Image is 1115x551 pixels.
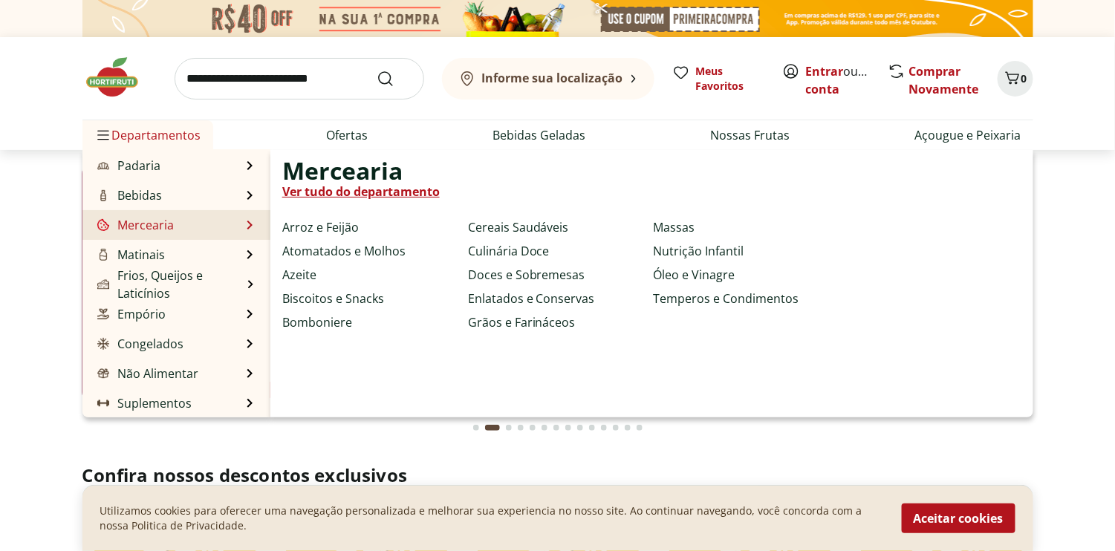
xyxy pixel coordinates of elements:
p: Utilizamos cookies para oferecer uma navegação personalizada e melhorar sua experiencia no nosso ... [100,503,884,533]
a: Massas [654,218,695,236]
a: MatinaisMatinais [94,246,166,264]
a: EmpórioEmpório [94,305,166,323]
button: Go to page 13 from fs-carousel [622,410,634,446]
a: Cereais Saudáveis [468,218,569,236]
a: Nutrição Infantil [654,242,744,260]
a: Arroz e Feijão [282,218,359,236]
button: Go to page 9 from fs-carousel [574,410,586,446]
button: Submit Search [377,70,412,88]
a: Ver tudo do departamento [282,183,440,200]
button: Carrinho [998,61,1033,97]
a: Enlatados e Conservas [468,290,595,307]
button: Go to page 3 from fs-carousel [503,410,515,446]
img: Congelados [97,338,109,350]
b: Informe sua localização [482,70,623,86]
a: Doces e Sobremesas [468,266,585,284]
button: Informe sua localização [442,58,654,100]
a: MerceariaMercearia [94,216,175,234]
button: Go to page 4 from fs-carousel [515,410,527,446]
h2: Confira nossos descontos exclusivos [82,463,1033,487]
button: Go to page 12 from fs-carousel [610,410,622,446]
a: Culinária Doce [468,242,550,260]
button: Menu [94,117,112,153]
a: Meus Favoritos [672,64,764,94]
span: Mercearia [282,162,403,180]
button: Go to page 10 from fs-carousel [586,410,598,446]
button: Go to page 14 from fs-carousel [634,410,646,446]
span: Meus Favoritos [696,64,764,94]
img: Bebidas [97,189,109,201]
button: Go to page 7 from fs-carousel [550,410,562,446]
a: Nossas Frutas [710,126,790,144]
img: Mercearia [97,219,109,231]
button: Current page from fs-carousel [482,410,503,446]
a: Bomboniere [282,313,352,331]
img: Empório [97,308,109,320]
a: Bebidas Geladas [493,126,585,144]
img: Não Alimentar [97,368,109,379]
a: Azeite [282,266,316,284]
a: Temperos e Condimentos [654,290,799,307]
a: Criar conta [806,63,888,97]
a: PadariaPadaria [94,157,161,175]
a: BebidasBebidas [94,186,163,204]
span: 0 [1021,71,1027,85]
input: search [175,58,424,100]
a: Não AlimentarNão Alimentar [94,365,199,382]
a: Ofertas [326,126,368,144]
span: ou [806,62,872,98]
a: Comprar Novamente [909,63,979,97]
button: Aceitar cookies [902,503,1015,533]
a: Óleo e Vinagre [654,266,735,284]
button: Go to page 11 from fs-carousel [598,410,610,446]
a: Atomatados e Molhos [282,242,406,260]
a: Açougue e Peixaria [915,126,1021,144]
img: Hortifruti [82,55,157,100]
a: CongeladosCongelados [94,335,184,353]
a: SuplementosSuplementos [94,394,192,412]
button: Go to page 1 from fs-carousel [470,410,482,446]
a: Grãos e Farináceos [468,313,576,331]
img: Padaria [97,160,109,172]
img: Matinais [97,249,109,261]
a: Biscoitos e Snacks [282,290,384,307]
a: Entrar [806,63,844,79]
img: Suplementos [97,397,109,409]
button: Go to page 8 from fs-carousel [562,410,574,446]
button: Go to page 6 from fs-carousel [539,410,550,446]
span: Departamentos [94,117,201,153]
button: Go to page 5 from fs-carousel [527,410,539,446]
img: Frios, Queijos e Laticínios [97,278,109,290]
a: Frios, Queijos e LaticíniosFrios, Queijos e Laticínios [94,267,242,302]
